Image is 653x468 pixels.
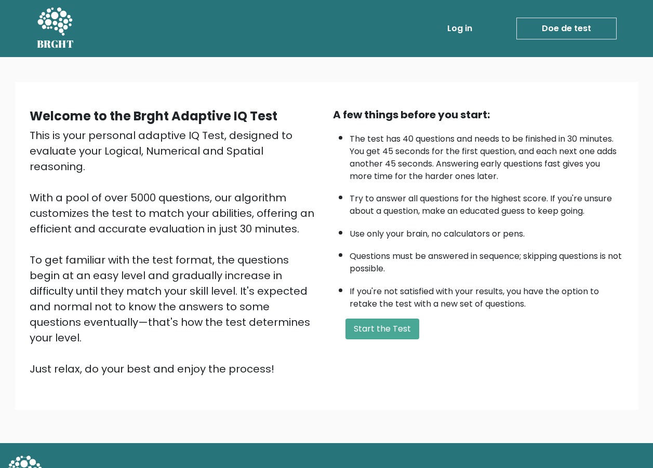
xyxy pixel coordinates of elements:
a: Doe de test [516,18,617,39]
h5: BRGHT [37,38,74,50]
a: Log in [443,18,476,39]
li: Try to answer all questions for the highest score. If you're unsure about a question, make an edu... [350,187,624,217]
button: Start the Test [345,319,419,339]
li: Questions must be answered in sequence; skipping questions is not possible. [350,245,624,275]
li: The test has 40 questions and needs to be finished in 30 minutes. You get 45 seconds for the firs... [350,128,624,183]
div: A few things before you start: [333,107,624,122]
div: This is your personal adaptive IQ Test, designed to evaluate your Logical, Numerical and Spatial ... [30,128,321,377]
li: If you're not satisfied with your results, you have the option to retake the test with a new set ... [350,280,624,310]
a: BRGHT [37,4,74,53]
b: Welcome to the Brght Adaptive IQ Test [30,107,277,125]
li: Use only your brain, no calculators or pens. [350,223,624,240]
